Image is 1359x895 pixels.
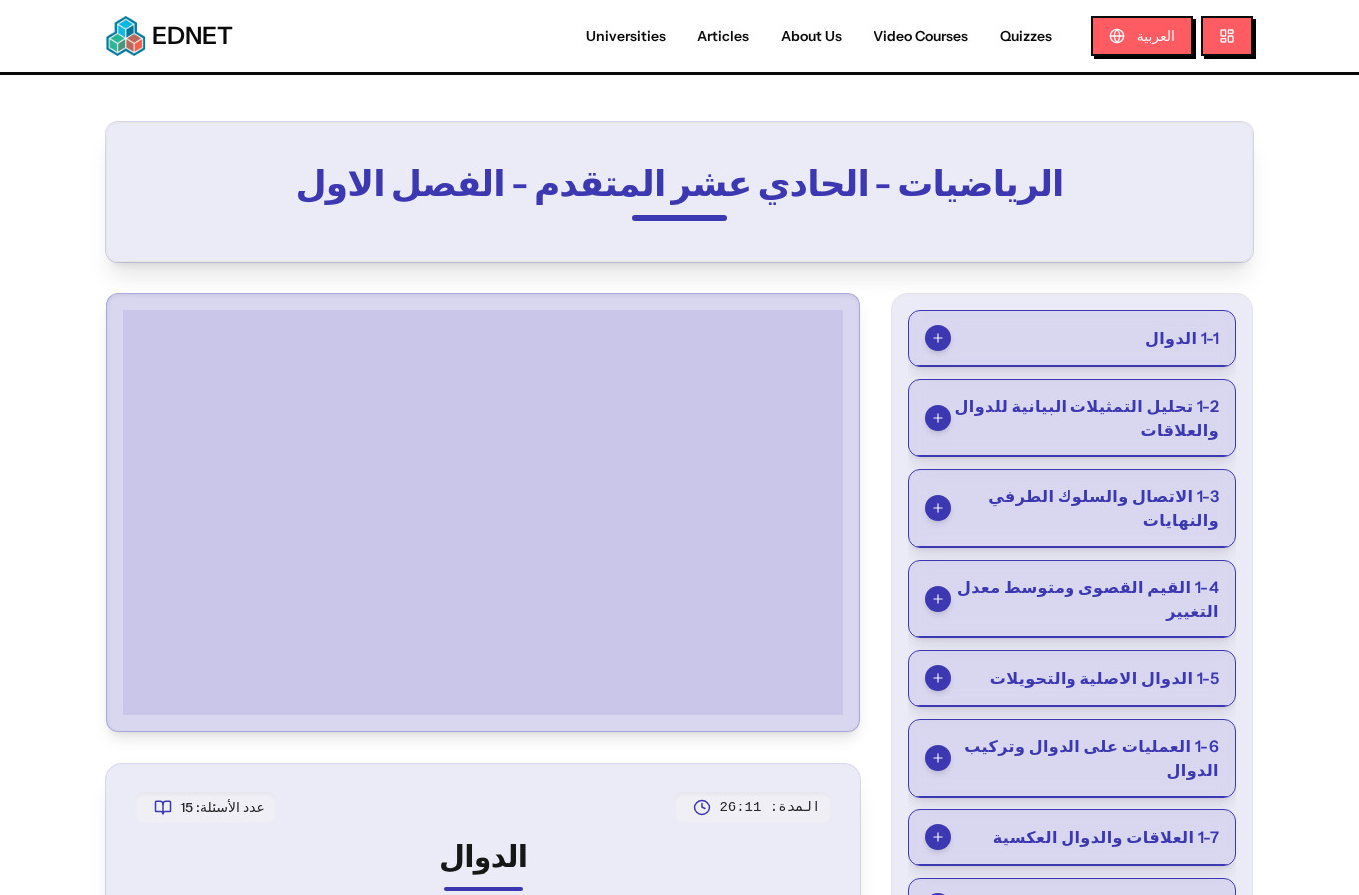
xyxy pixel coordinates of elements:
[134,839,832,875] h2: الدوال
[203,163,1156,203] h2: الرياضيات - الحادي عشر المتقدم - الفصل الاول
[909,810,1235,865] button: 1-7 العلاقات والدوال العكسية
[909,380,1235,456] button: 1-2 تحليل التمثيلات البيانية للدوال والعلاقات
[951,575,1219,623] span: 1-4 القيم القصوى ومتوسط معدل التغيير
[719,798,820,817] span: المدة: 26:11
[909,651,1235,706] button: 1-5 الدوال الاصلية والتحويلات
[1145,326,1219,350] span: 1-1 الدوال
[1091,16,1193,56] button: العربية
[951,734,1219,782] span: 1-6 العمليات على الدوال وتركيب الدوال
[909,311,1235,366] button: 1-1 الدوال
[681,26,765,47] a: Articles
[152,20,233,52] span: EDNET
[984,26,1068,47] a: Quizzes
[858,26,984,47] a: Video Courses
[765,26,858,47] a: About Us
[909,561,1235,637] button: 1-4 القيم القصوى ومتوسط معدل التغيير
[909,470,1235,547] button: 1-3 الاتصال والسلوك الطرفي والنهايات
[570,26,681,47] a: Universities
[106,16,146,56] img: EDNET
[990,666,1219,690] span: 1-5 الدوال الاصلية والتحويلات
[951,394,1219,442] span: 1-2 تحليل التمثيلات البيانية للدوال والعلاقات
[909,720,1235,797] button: 1-6 العمليات على الدوال وتركيب الدوال
[180,798,265,817] span: عدد الأسئلة: 15
[951,484,1219,532] span: 1-3 الاتصال والسلوك الطرفي والنهايات
[106,16,233,56] a: EDNETEDNET
[993,825,1219,849] span: 1-7 العلاقات والدوال العكسية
